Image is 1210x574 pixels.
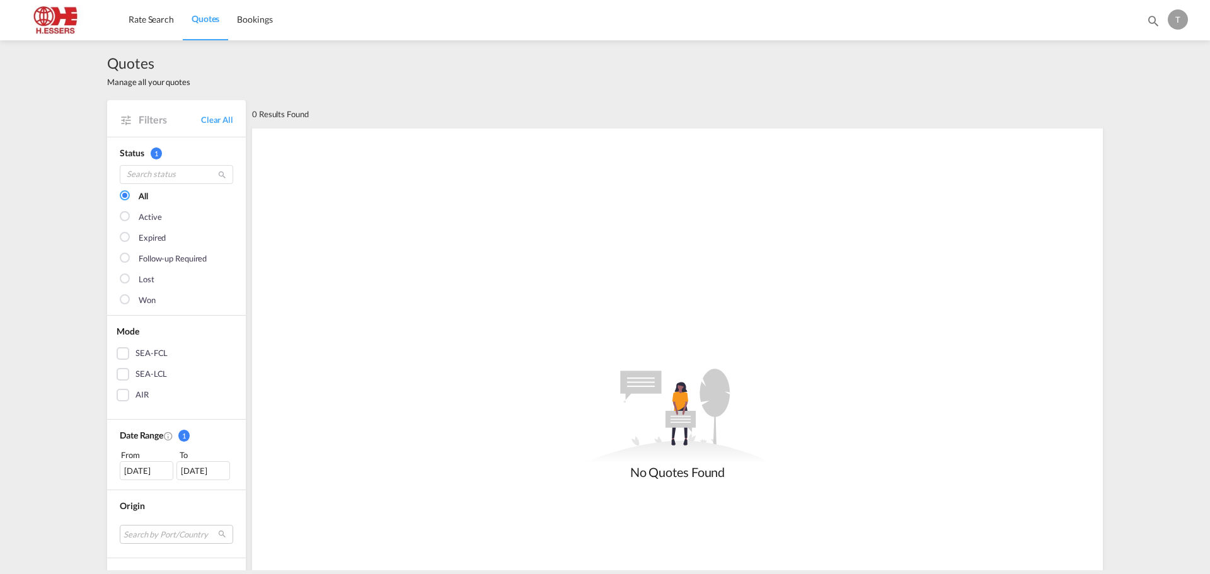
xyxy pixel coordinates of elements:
div: Active [139,211,161,224]
div: From [120,449,175,461]
div: Follow-up Required [139,253,207,265]
div: To [178,449,234,461]
div: Won [139,294,156,307]
span: Quotes [192,13,219,24]
div: Lost [139,273,154,286]
div: T [1168,9,1188,30]
span: Mode [117,326,139,336]
md-checkbox: SEA-FCL [117,347,236,360]
div: All [139,190,148,203]
div: No Quotes Found [583,463,772,481]
img: 690005f0ba9d11ee90968bb23dcea500.JPG [19,6,104,34]
div: SEA-LCL [135,368,167,381]
span: Status [120,147,144,158]
span: Manage all your quotes [107,76,190,88]
span: From To [DATE][DATE] [120,449,233,480]
md-icon: assets/icons/custom/empty_quotes.svg [583,369,772,463]
div: [DATE] [176,461,230,480]
div: Status 1 [120,147,233,159]
md-checkbox: SEA-LCL [117,368,236,381]
span: Filters [139,113,201,127]
md-icon: icon-magnify [217,170,227,180]
div: 0 Results Found [252,100,309,128]
div: SEA-FCL [135,347,168,360]
div: icon-magnify [1146,14,1160,33]
md-icon: icon-magnify [1146,14,1160,28]
md-icon: Created On [163,431,173,441]
span: 1 [178,430,190,442]
span: Date Range [120,430,163,440]
span: Quotes [107,53,190,73]
span: Bookings [237,14,272,25]
md-checkbox: AIR [117,389,236,401]
span: Origin [120,500,144,511]
div: [DATE] [120,461,173,480]
div: AIR [135,389,149,401]
div: Expired [139,232,166,244]
span: 1 [151,147,162,159]
a: Clear All [201,114,233,125]
span: Rate Search [129,14,174,25]
input: Search status [120,165,233,184]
